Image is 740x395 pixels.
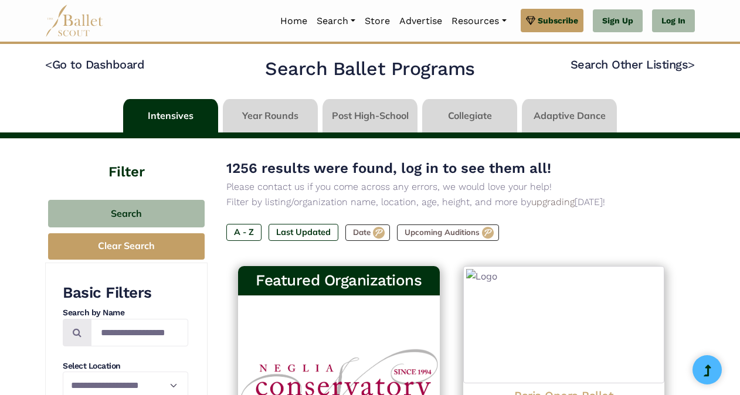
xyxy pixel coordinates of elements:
a: Home [276,9,312,33]
li: Collegiate [420,99,520,132]
a: upgrading [531,196,575,207]
a: Advertise [395,9,447,33]
a: Sign Up [593,9,643,33]
a: <Go to Dashboard [45,57,144,71]
label: A - Z [226,224,262,240]
a: Store [360,9,395,33]
input: Search by names... [91,319,188,346]
button: Clear Search [48,233,205,260]
img: gem.svg [526,14,535,27]
a: Log In [652,9,695,33]
h3: Basic Filters [63,283,188,303]
a: Resources [447,9,511,33]
h2: Search Ballet Programs [265,57,474,81]
a: Subscribe [521,9,583,32]
a: Search [312,9,360,33]
label: Date [345,224,390,241]
li: Adaptive Dance [520,99,619,132]
label: Last Updated [269,224,338,240]
h3: Featured Organizations [247,271,430,291]
li: Post High-School [320,99,420,132]
code: < [45,57,52,71]
a: Search Other Listings> [571,57,695,71]
li: Year Rounds [220,99,320,132]
span: 1256 results were found, log in to see them all! [226,160,551,176]
h4: Search by Name [63,307,188,319]
span: Subscribe [538,14,578,27]
code: > [688,57,695,71]
label: Upcoming Auditions [397,224,499,241]
li: Intensives [121,99,220,132]
p: Please contact us if you come across any errors, we would love your help! [226,179,676,195]
h4: Select Location [63,360,188,372]
button: Search [48,200,205,227]
img: Logo [463,266,665,383]
p: Filter by listing/organization name, location, age, height, and more by [DATE]! [226,195,676,210]
h4: Filter [45,138,208,182]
